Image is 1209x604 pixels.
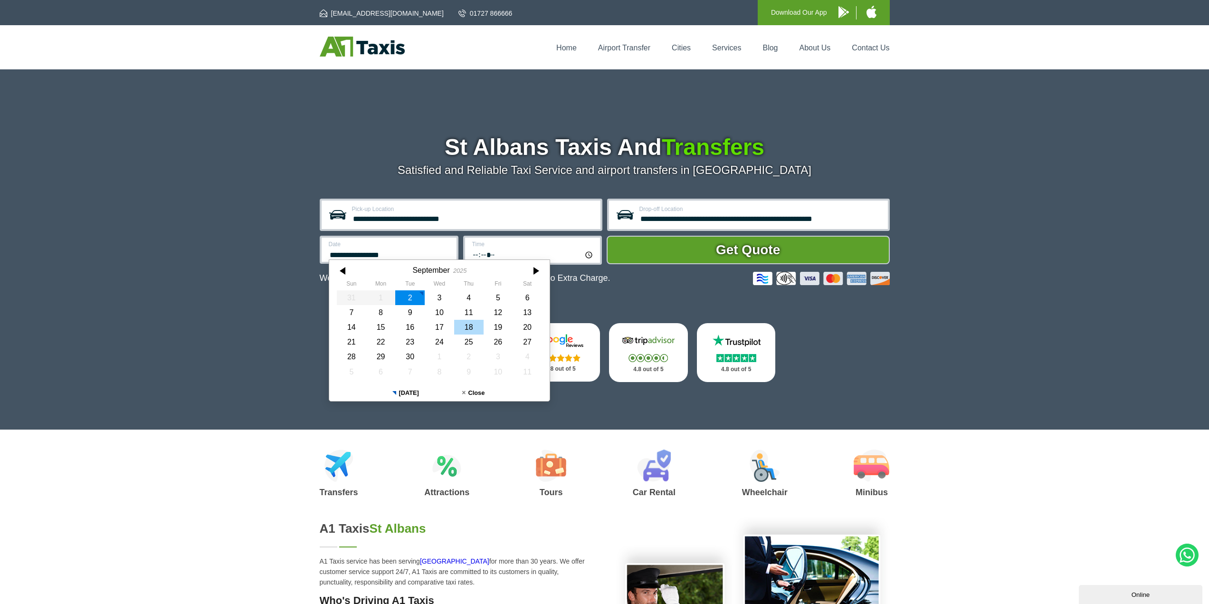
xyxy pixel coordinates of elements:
[483,290,513,305] div: 05 September 2025
[453,267,466,274] div: 2025
[513,305,542,320] div: 13 September 2025
[425,335,454,349] div: 24 September 2025
[662,134,764,160] span: Transfers
[425,305,454,320] div: 10 September 2025
[320,556,593,587] p: A1 Taxis service has been serving for more than 30 years. We offer customer service support 24/7,...
[395,349,425,364] div: 30 September 2025
[320,521,593,536] h2: A1 Taxis
[536,450,566,482] img: Tours
[854,488,889,497] h3: Minibus
[395,364,425,379] div: 07 October 2025
[320,163,890,177] p: Satisfied and Reliable Taxi Service and airport transfers in [GEOGRAPHIC_DATA]
[432,450,461,482] img: Attractions
[337,280,366,290] th: Sunday
[483,320,513,335] div: 19 September 2025
[483,335,513,349] div: 26 September 2025
[513,349,542,364] div: 04 October 2025
[395,335,425,349] div: 23 September 2025
[454,320,483,335] div: 18 September 2025
[532,334,589,348] img: Google
[454,349,483,364] div: 02 October 2025
[454,305,483,320] div: 11 September 2025
[454,335,483,349] div: 25 September 2025
[742,488,788,497] h3: Wheelchair
[324,450,353,482] img: Airport Transfers
[366,305,395,320] div: 08 September 2025
[866,6,876,18] img: A1 Taxis iPhone App
[536,488,566,497] h3: Tours
[366,320,395,335] div: 15 September 2025
[483,280,513,290] th: Friday
[513,364,542,379] div: 11 October 2025
[838,6,849,18] img: A1 Taxis Android App
[852,44,889,52] a: Contact Us
[513,320,542,335] div: 20 September 2025
[454,290,483,305] div: 04 September 2025
[395,305,425,320] div: 09 September 2025
[425,280,454,290] th: Wednesday
[337,305,366,320] div: 07 September 2025
[513,335,542,349] div: 27 September 2025
[472,241,594,247] label: Time
[337,364,366,379] div: 05 October 2025
[454,280,483,290] th: Thursday
[352,206,595,212] label: Pick-up Location
[1079,583,1204,604] iframe: chat widget
[424,488,469,497] h3: Attractions
[637,450,671,482] img: Car Rental
[425,364,454,379] div: 08 October 2025
[672,44,691,52] a: Cities
[750,450,780,482] img: Wheelchair
[762,44,778,52] a: Blog
[716,354,756,362] img: Stars
[707,364,765,375] p: 4.8 out of 5
[337,335,366,349] div: 21 September 2025
[370,521,426,536] span: St Albans
[598,44,650,52] a: Airport Transfer
[712,44,741,52] a: Services
[371,385,439,401] button: [DATE]
[425,290,454,305] div: 03 September 2025
[366,290,395,305] div: 01 September 2025
[320,9,444,18] a: [EMAIL_ADDRESS][DOMAIN_NAME]
[320,273,610,283] p: We Now Accept Card & Contactless Payment In
[697,323,776,382] a: Trustpilot Stars 4.8 out of 5
[541,354,581,362] img: Stars
[619,364,677,375] p: 4.8 out of 5
[395,290,425,305] div: 02 September 2025
[753,272,890,285] img: Credit And Debit Cards
[501,273,610,283] span: The Car at No Extra Charge.
[337,349,366,364] div: 28 September 2025
[609,323,688,382] a: Tripadvisor Stars 4.8 out of 5
[366,364,395,379] div: 06 October 2025
[337,320,366,335] div: 14 September 2025
[800,44,831,52] a: About Us
[854,450,889,482] img: Minibus
[439,385,507,401] button: Close
[639,206,882,212] label: Drop-off Location
[366,335,395,349] div: 22 September 2025
[420,557,489,565] a: [GEOGRAPHIC_DATA]
[320,488,358,497] h3: Transfers
[366,280,395,290] th: Monday
[532,363,590,375] p: 4.8 out of 5
[521,323,600,382] a: Google Stars 4.8 out of 5
[556,44,577,52] a: Home
[628,354,668,362] img: Stars
[607,236,890,264] button: Get Quote
[395,280,425,290] th: Tuesday
[513,290,542,305] div: 06 September 2025
[412,266,449,275] div: September
[620,334,677,348] img: Tripadvisor
[771,7,827,19] p: Download Our App
[454,364,483,379] div: 09 October 2025
[337,290,366,305] div: 31 August 2025
[320,136,890,159] h1: St Albans Taxis And
[483,305,513,320] div: 12 September 2025
[366,349,395,364] div: 29 September 2025
[513,280,542,290] th: Saturday
[425,349,454,364] div: 01 October 2025
[458,9,513,18] a: 01727 866666
[425,320,454,335] div: 17 September 2025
